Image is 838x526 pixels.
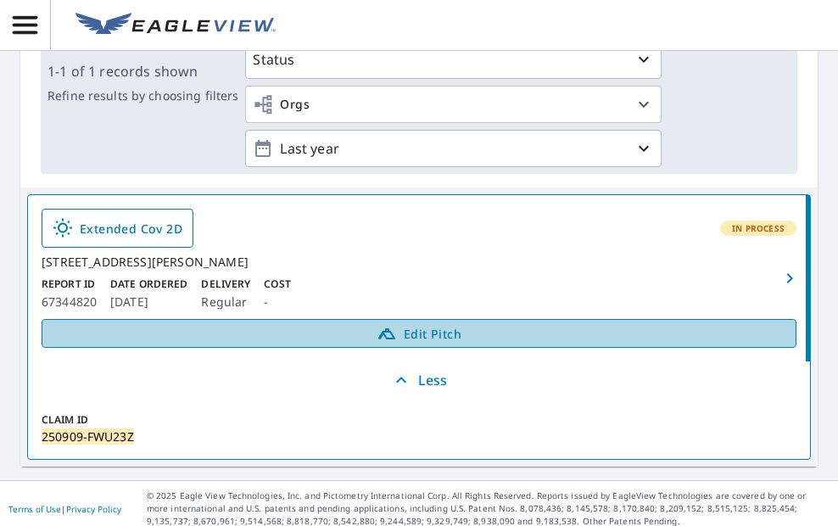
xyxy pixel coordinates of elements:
[42,209,193,248] a: Extended Cov 2D
[47,88,238,104] p: Refine results by choosing filters
[28,361,810,399] button: Less
[253,49,294,70] p: Status
[110,292,187,312] p: [DATE]
[8,503,61,515] a: Terms of Use
[28,195,810,361] a: Extended Cov 2DIn Process[STREET_ADDRESS][PERSON_NAME]Report ID67344820Date Ordered[DATE]Delivery...
[53,323,785,344] span: Edit Pitch
[245,130,662,167] button: Last year
[110,277,187,292] p: Date Ordered
[65,3,286,48] a: EV Logo
[8,504,121,514] p: |
[245,42,662,79] button: Status
[42,319,796,348] a: Edit Pitch
[47,61,238,81] p: 1-1 of 1 records shown
[245,86,662,123] button: Orgs
[42,428,134,445] mark: 250909-FWU23Z
[273,134,634,164] p: Last year
[42,412,143,428] p: Claim ID
[75,13,276,38] img: EV Logo
[201,292,250,312] p: Regular
[201,277,250,292] p: Delivery
[391,370,448,390] p: Less
[253,94,310,115] span: Orgs
[264,292,290,312] p: -
[264,277,290,292] p: Cost
[53,218,182,238] span: Extended Cov 2D
[722,222,795,234] span: In Process
[42,277,97,292] p: Report ID
[42,255,796,270] div: [STREET_ADDRESS][PERSON_NAME]
[42,292,97,312] p: 67344820
[66,503,121,515] a: Privacy Policy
